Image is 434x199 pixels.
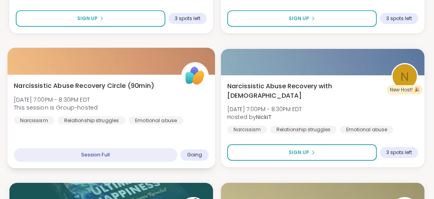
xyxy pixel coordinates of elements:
[14,95,98,103] span: [DATE] 7:00PM - 8:30PM EDT
[227,82,383,100] span: Narcissistic Abuse Recovery with [DEMOGRAPHIC_DATA]
[77,15,98,22] span: Sign Up
[14,81,154,90] span: Narcissistic Abuse Recovery Circle (90min)
[129,116,184,124] div: Emotional abuse
[175,15,200,22] span: 3 spots left
[289,15,309,22] span: Sign Up
[401,67,409,86] span: N
[340,126,393,134] div: Emotional abuse
[57,116,125,124] div: Relationship struggles
[14,104,98,112] span: This session is Group-hosted
[14,148,177,162] div: Session Full
[289,149,309,156] span: Sign Up
[187,152,202,158] span: Going
[256,113,272,121] b: NickiT
[270,126,337,134] div: Relationship struggles
[227,126,267,134] div: Narcissism
[386,15,412,22] span: 3 spots left
[386,149,412,156] span: 3 spots left
[227,144,377,161] button: Sign Up
[183,63,208,88] img: ShareWell
[227,10,377,27] button: Sign Up
[16,10,165,27] button: Sign Up
[14,116,54,124] div: Narcissism
[227,113,302,121] span: Hosted by
[387,85,423,95] div: New Host! 🎉
[227,105,302,113] span: [DATE] 7:00PM - 8:30PM EDT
